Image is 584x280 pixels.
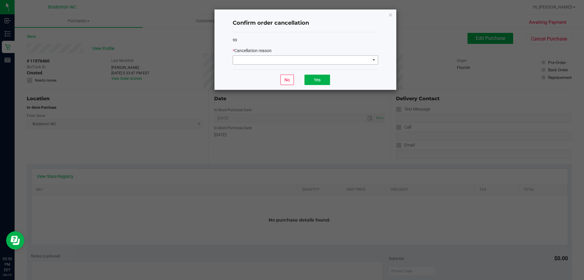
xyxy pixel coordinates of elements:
[233,19,378,27] h4: Confirm order cancellation
[233,38,237,42] span: 99
[304,75,330,85] button: Yes
[6,231,24,250] iframe: Resource center
[388,11,393,18] button: Close
[234,48,272,53] span: Cancellation reason
[280,75,294,85] button: No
